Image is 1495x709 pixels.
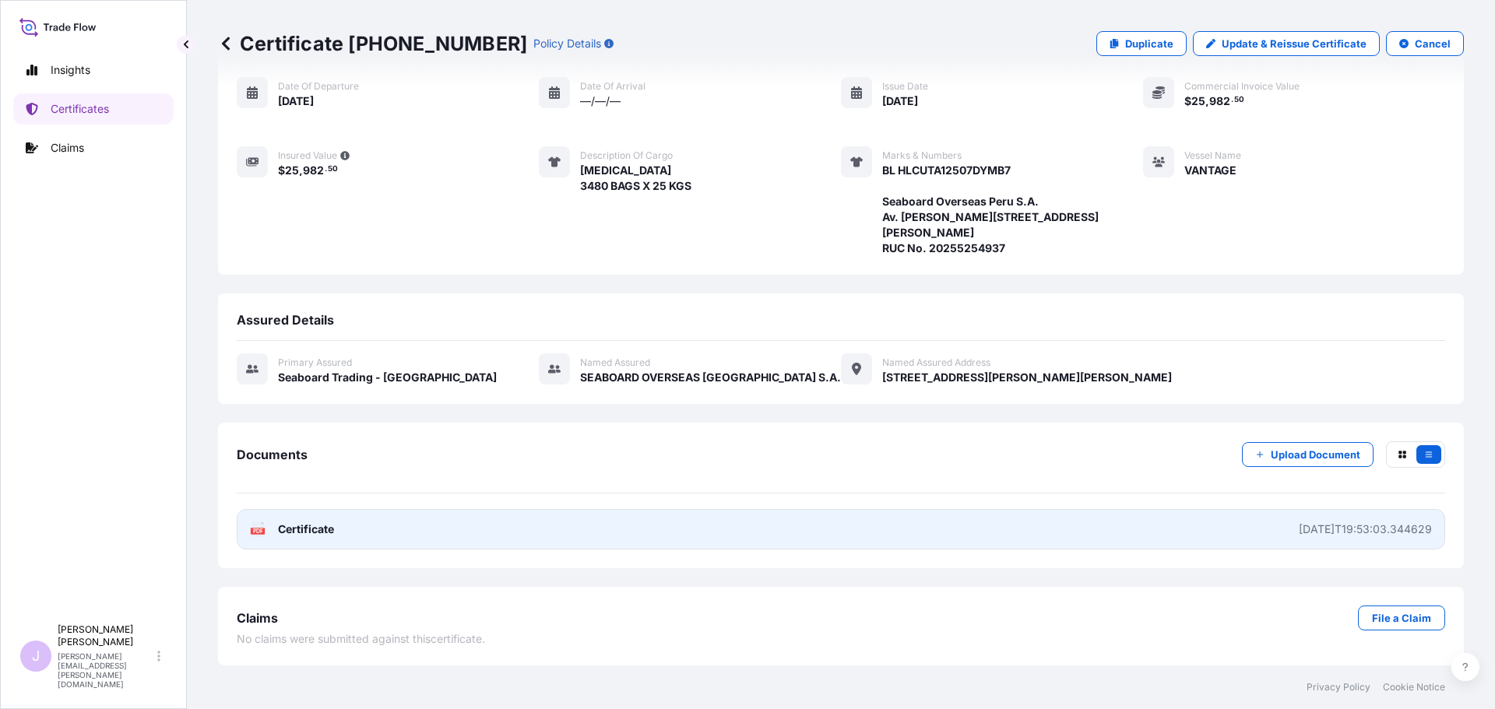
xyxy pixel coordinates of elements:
a: Privacy Policy [1307,681,1370,693]
div: [DATE]T19:53:03.344629 [1299,521,1432,537]
span: Assured Details [237,312,334,328]
span: [DATE] [882,93,918,109]
span: Seaboard Trading - [GEOGRAPHIC_DATA] [278,370,497,385]
a: Claims [13,132,174,163]
span: Description of cargo [580,149,673,162]
span: [STREET_ADDRESS][PERSON_NAME][PERSON_NAME] [882,370,1172,385]
span: VANTAGE [1184,163,1236,178]
span: , [1205,96,1209,107]
span: [MEDICAL_DATA] 3480 BAGS X 25 KGS [580,163,691,194]
p: Duplicate [1125,36,1173,51]
p: Policy Details [533,36,601,51]
span: Primary assured [278,356,352,369]
span: . [1231,97,1233,103]
a: Insights [13,54,174,86]
a: Certificates [13,93,174,125]
button: Cancel [1386,31,1464,56]
span: 25 [285,165,299,176]
p: File a Claim [1372,610,1431,626]
span: Certificate [278,521,334,537]
span: Claims [237,610,278,626]
span: 982 [303,165,324,176]
span: 50 [1234,97,1244,103]
p: Certificates [51,101,109,117]
span: 982 [1209,96,1230,107]
span: BL HLCUTA12507DYMB7 Seaboard Overseas Peru S.A. Av. [PERSON_NAME][STREET_ADDRESS][PERSON_NAME] RU... [882,163,1143,256]
a: Cookie Notice [1383,681,1445,693]
span: —/—/— [580,93,621,109]
p: Claims [51,140,84,156]
a: PDFCertificate[DATE]T19:53:03.344629 [237,509,1445,549]
span: . [325,167,327,172]
span: Named Assured Address [882,356,990,369]
p: Insights [51,62,90,78]
span: $ [1184,96,1191,107]
span: $ [278,165,285,176]
span: Marks & Numbers [882,149,962,162]
span: SEABOARD OVERSEAS [GEOGRAPHIC_DATA] S.A. [580,370,841,385]
span: Insured Value [278,149,337,162]
span: No claims were submitted against this certificate . [237,631,485,647]
a: File a Claim [1358,605,1445,630]
p: [PERSON_NAME][EMAIL_ADDRESS][PERSON_NAME][DOMAIN_NAME] [58,651,154,689]
span: 25 [1191,96,1205,107]
span: [DATE] [278,93,314,109]
span: Documents [237,447,308,462]
span: Named Assured [580,356,650,369]
p: [PERSON_NAME] [PERSON_NAME] [58,623,154,648]
p: Certificate [PHONE_NUMBER] [218,31,527,56]
span: J [32,648,40,664]
span: Vessel Name [1184,149,1241,162]
p: Update & Reissue Certificate [1222,36,1367,51]
text: PDF [253,528,263,534]
p: Cancel [1415,36,1451,51]
a: Update & Reissue Certificate [1193,31,1380,56]
button: Upload Document [1242,442,1374,467]
span: , [299,165,303,176]
span: 50 [328,167,338,172]
p: Upload Document [1271,447,1360,462]
a: Duplicate [1096,31,1187,56]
